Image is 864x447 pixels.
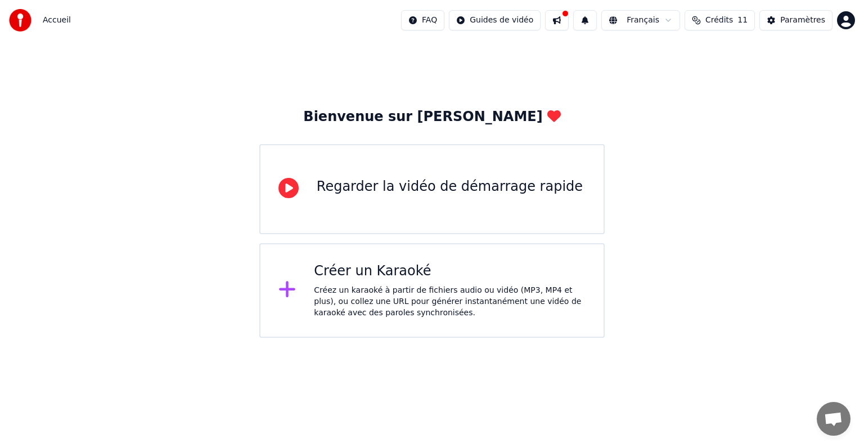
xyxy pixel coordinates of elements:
[449,10,541,30] button: Guides de vidéo
[759,10,832,30] button: Paramètres
[303,108,560,126] div: Bienvenue sur [PERSON_NAME]
[43,15,71,26] nav: breadcrumb
[314,285,586,319] div: Créez un karaoké à partir de fichiers audio ou vidéo (MP3, MP4 et plus), ou collez une URL pour g...
[737,15,748,26] span: 11
[9,9,31,32] img: youka
[685,10,755,30] button: Crédits11
[817,402,850,436] a: Ouvrir le chat
[317,178,583,196] div: Regarder la vidéo de démarrage rapide
[314,262,586,280] div: Créer un Karaoké
[401,10,444,30] button: FAQ
[705,15,733,26] span: Crédits
[780,15,825,26] div: Paramètres
[43,15,71,26] span: Accueil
